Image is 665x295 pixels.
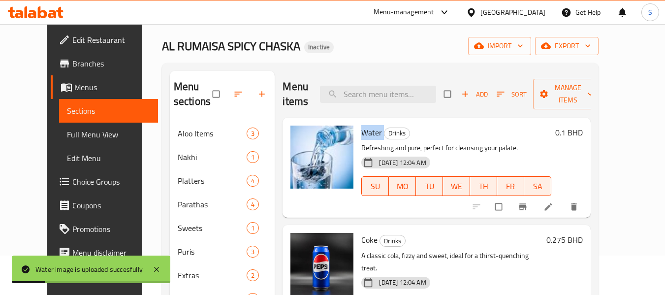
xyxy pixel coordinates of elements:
[247,222,259,234] div: items
[178,175,247,187] span: Platters
[170,263,275,287] div: Extras2
[170,169,275,193] div: Platters4
[497,89,527,100] span: Sort
[74,81,150,93] span: Menus
[51,194,158,217] a: Coupons
[178,246,247,258] span: Puris
[170,240,275,263] div: Puris3
[247,224,258,233] span: 1
[384,128,410,139] span: Drinks
[535,37,599,55] button: export
[546,233,583,247] h6: 0.275 BHD
[51,75,158,99] a: Menus
[375,278,430,287] span: [DATE] 12:04 AM
[72,247,150,259] span: Menu disclaimer
[361,250,542,274] p: A classic cola, fizzy and sweet, ideal for a thirst-quenching treat.
[72,34,150,46] span: Edit Restaurant
[72,199,150,211] span: Coupons
[474,179,493,194] span: TH
[174,79,213,109] h2: Menu sections
[361,176,389,196] button: SU
[170,145,275,169] div: Nakhi1
[489,197,510,216] span: Select to update
[247,175,259,187] div: items
[67,152,150,164] span: Edit Menu
[501,179,520,194] span: FR
[533,79,603,109] button: Manage items
[51,217,158,241] a: Promotions
[447,179,466,194] span: WE
[247,198,259,210] div: items
[459,87,490,102] button: Add
[162,35,300,57] span: AL RUMAISA SPICY CHASKA
[178,269,247,281] span: Extras
[170,193,275,216] div: Parathas4
[494,87,529,102] button: Sort
[461,89,488,100] span: Add
[366,179,385,194] span: SU
[247,269,259,281] div: items
[178,198,247,210] div: Parathas
[290,126,353,189] img: Water
[524,176,551,196] button: SA
[247,129,258,138] span: 3
[541,82,595,106] span: Manage items
[67,105,150,117] span: Sections
[72,58,150,69] span: Branches
[51,28,158,52] a: Edit Restaurant
[459,87,490,102] span: Add item
[648,7,652,18] span: S
[543,40,591,52] span: export
[170,216,275,240] div: Sweets1
[59,123,158,146] a: Full Menu View
[178,222,247,234] span: Sweets
[384,128,410,139] div: Drinks
[380,235,405,247] span: Drinks
[563,196,587,218] button: delete
[283,79,308,109] h2: Menu items
[375,158,430,167] span: [DATE] 12:04 AM
[468,37,531,55] button: import
[247,128,259,139] div: items
[438,85,459,103] span: Select section
[320,86,436,103] input: search
[470,176,497,196] button: TH
[361,142,551,154] p: Refreshing and pure, perfect for cleansing your palate.
[389,176,416,196] button: MO
[543,202,555,212] a: Edit menu item
[227,83,251,105] span: Sort sections
[247,247,258,257] span: 3
[247,246,259,258] div: items
[72,176,150,188] span: Choice Groups
[72,223,150,235] span: Promotions
[361,232,378,247] span: Coke
[555,126,583,139] h6: 0.1 BHD
[247,153,258,162] span: 1
[51,170,158,194] a: Choice Groups
[512,196,536,218] button: Branch-specific-item
[374,6,434,18] div: Menu-management
[247,271,258,280] span: 2
[380,235,406,247] div: Drinks
[170,122,275,145] div: Aloo Items3
[304,41,334,53] div: Inactive
[51,241,158,264] a: Menu disclaimer
[51,52,158,75] a: Branches
[443,176,470,196] button: WE
[361,125,382,140] span: Water
[304,43,334,51] span: Inactive
[528,179,547,194] span: SA
[59,99,158,123] a: Sections
[178,128,247,139] span: Aloo Items
[207,85,227,103] span: Select all sections
[480,7,545,18] div: [GEOGRAPHIC_DATA]
[490,87,533,102] span: Sort items
[251,83,275,105] button: Add section
[416,176,443,196] button: TU
[59,146,158,170] a: Edit Menu
[497,176,524,196] button: FR
[420,179,439,194] span: TU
